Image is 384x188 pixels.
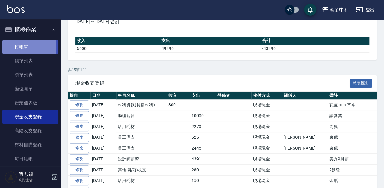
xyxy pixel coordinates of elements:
[70,165,89,175] a: 修改
[160,37,261,45] th: 支出
[7,5,25,13] img: Logo
[2,152,58,166] a: 每日結帳
[90,92,116,100] th: 日期
[167,100,190,110] td: 800
[116,121,167,132] td: 店用耗材
[2,82,58,96] a: 座位開單
[190,92,216,100] th: 支出
[70,143,89,153] a: 修改
[90,143,116,154] td: [DATE]
[190,164,216,175] td: 280
[190,175,216,186] td: 150
[2,40,58,54] a: 打帳單
[2,110,58,124] a: 現金收支登錄
[2,124,58,138] a: 高階收支登錄
[282,143,328,154] td: [PERSON_NAME]
[90,175,116,186] td: [DATE]
[75,45,160,52] td: 6600
[190,132,216,143] td: 625
[251,143,282,154] td: 現場現金
[167,92,190,100] th: 收入
[90,100,116,110] td: [DATE]
[70,176,89,186] a: 修改
[116,143,167,154] td: 員工借支
[2,22,58,38] button: 櫃檯作業
[90,121,116,132] td: [DATE]
[251,175,282,186] td: 現場現金
[90,164,116,175] td: [DATE]
[251,154,282,165] td: 現場現金
[116,175,167,186] td: 店用耗材
[261,45,369,52] td: -43296
[116,92,167,100] th: 科目名稱
[116,100,167,110] td: 材料貨款(員購材料)
[251,132,282,143] td: 現場現金
[116,154,167,165] td: 設計師薪資
[190,143,216,154] td: 2445
[5,171,17,183] img: Person
[75,80,350,86] span: 現金收支登錄
[75,37,160,45] th: 收入
[190,154,216,165] td: 4391
[190,110,216,121] td: 10000
[70,100,89,110] a: 修改
[251,92,282,100] th: 收付方式
[329,6,348,14] div: 名留中和
[190,121,216,132] td: 2270
[70,111,89,120] a: 修改
[216,92,251,100] th: 登錄者
[350,80,372,86] a: 報表匯出
[282,132,328,143] td: [PERSON_NAME]
[353,4,377,15] button: 登出
[19,177,49,183] p: 高階主管
[304,4,316,16] button: save
[251,121,282,132] td: 現場現金
[160,45,261,52] td: 49896
[2,54,58,68] a: 帳單列表
[350,79,372,88] button: 報表匯出
[90,110,116,121] td: [DATE]
[2,68,58,82] a: 掛單列表
[116,164,167,175] td: 其他(雜項)收支
[70,133,89,142] a: 修改
[2,138,58,152] a: 材料自購登錄
[251,100,282,110] td: 現場現金
[19,171,49,177] h5: 簡志穎
[75,19,369,25] span: [DATE] ~ [DATE] 合計
[319,4,351,16] button: 名留中和
[261,37,369,45] th: 合計
[2,96,58,110] a: 營業儀表板
[2,166,58,180] a: 排班表
[90,132,116,143] td: [DATE]
[68,92,90,100] th: 操作
[116,110,167,121] td: 助理薪資
[251,164,282,175] td: 現場現金
[90,154,116,165] td: [DATE]
[70,154,89,164] a: 修改
[70,122,89,131] a: 修改
[68,67,377,73] p: 共 15 筆, 1 / 1
[251,110,282,121] td: 現場現金
[116,132,167,143] td: 員工借支
[282,92,328,100] th: 關係人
